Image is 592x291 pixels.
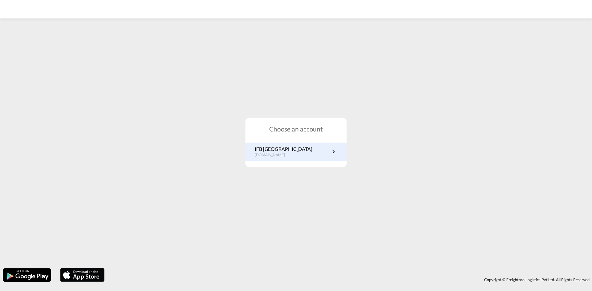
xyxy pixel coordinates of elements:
a: IFB [GEOGRAPHIC_DATA][DOMAIN_NAME] [255,146,337,158]
p: [DOMAIN_NAME] [255,152,312,158]
div: Copyright © Freightbro Logistics Pvt Ltd. All Rights Reserved [108,274,592,285]
img: apple.png [60,268,105,282]
h1: Choose an account [245,124,347,133]
md-icon: icon-chevron-right [330,148,337,156]
p: IFB [GEOGRAPHIC_DATA] [255,146,312,152]
img: google.png [2,268,51,282]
